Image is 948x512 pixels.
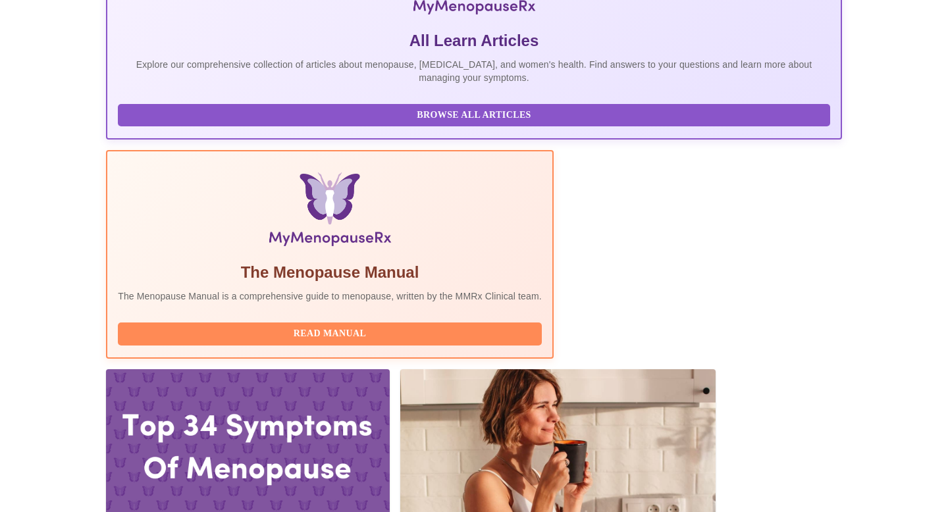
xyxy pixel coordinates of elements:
h5: All Learn Articles [118,30,830,51]
span: Browse All Articles [131,107,817,124]
h5: The Menopause Manual [118,262,542,283]
button: Browse All Articles [118,104,830,127]
button: Read Manual [118,322,542,346]
a: Read Manual [118,327,545,338]
p: Explore our comprehensive collection of articles about menopause, [MEDICAL_DATA], and women's hea... [118,58,830,84]
a: Browse All Articles [118,109,833,120]
img: Menopause Manual [185,172,474,251]
span: Read Manual [131,326,529,342]
p: The Menopause Manual is a comprehensive guide to menopause, written by the MMRx Clinical team. [118,290,542,303]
